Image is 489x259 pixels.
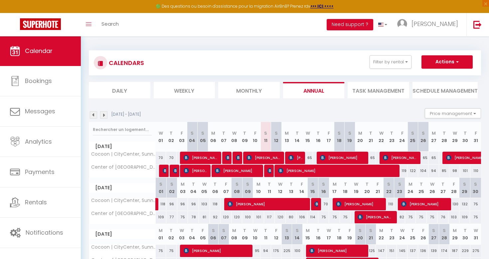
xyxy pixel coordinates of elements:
[418,165,429,177] div: 104
[439,224,450,244] th: 28
[430,181,434,187] abbr: W
[199,178,210,198] th: 05
[25,137,52,146] span: Analytics
[281,224,292,244] th: 13
[383,151,418,164] span: [PERSON_NAME]
[407,224,418,244] th: 25
[366,224,376,244] th: 21
[418,224,429,244] th: 26
[215,164,261,177] span: [PERSON_NAME]
[459,198,470,210] div: 132
[314,198,318,210] span: [PERSON_NAME]
[437,211,448,223] div: 76
[355,122,366,152] th: 20
[180,227,184,234] abbr: W
[425,108,481,118] button: Price management
[177,122,187,152] th: 03
[318,211,329,223] div: 75
[184,151,219,164] span: [PERSON_NAME]
[358,130,362,136] abbr: M
[246,151,282,164] span: [PERSON_NAME]
[302,224,313,244] th: 15
[166,245,177,257] div: 75
[460,122,471,152] th: 30
[301,181,303,187] abbr: F
[379,227,383,234] abbr: M
[177,224,187,244] th: 03
[358,211,393,223] span: [PERSON_NAME]
[90,198,157,203] span: Cocoon | CityCenter, Sunny, Netflix
[156,198,167,210] div: 118
[338,227,341,234] abbr: T
[201,130,204,136] abbr: S
[307,178,318,198] th: 15
[25,107,55,115] span: Messages
[460,165,471,177] div: 101
[25,198,47,206] span: Rentals
[398,181,401,187] abbr: S
[362,178,373,198] th: 20
[348,130,351,136] abbr: S
[387,181,390,187] abbr: S
[243,227,246,234] abbr: T
[306,227,310,234] abbr: M
[334,224,345,244] th: 18
[156,152,166,164] div: 70
[275,130,278,136] abbr: S
[286,211,297,223] div: 80
[242,178,253,198] th: 09
[421,55,473,69] button: Actions
[354,181,358,187] abbr: W
[156,224,166,244] th: 01
[208,122,219,152] th: 06
[90,165,157,170] span: Center of [GEOGRAPHIC_DATA]
[320,151,366,164] span: [PERSON_NAME]
[366,152,376,164] div: 65
[387,224,397,244] th: 23
[232,227,236,234] abbr: M
[240,122,250,152] th: 09
[318,178,329,198] th: 16
[236,151,240,164] span: [PERSON_NAME]
[464,130,467,136] abbr: T
[333,181,337,187] abbr: M
[459,178,470,198] th: 29
[448,178,459,198] th: 28
[202,181,207,187] abbr: W
[271,122,282,152] th: 12
[464,227,467,234] abbr: T
[225,181,227,187] abbr: F
[307,211,318,223] div: 114
[253,227,257,234] abbr: W
[184,244,251,257] span: [PERSON_NAME]
[253,178,264,198] th: 10
[310,3,334,9] a: >>> ICI <<<<
[212,227,215,234] abbr: S
[292,245,303,257] div: 100
[411,227,414,234] abbr: T
[473,20,482,29] img: logout
[317,227,320,234] abbr: T
[240,224,250,244] th: 09
[428,152,439,164] div: 65
[229,122,240,152] th: 08
[400,227,405,234] abbr: W
[432,130,436,136] abbr: M
[192,181,195,187] abbr: T
[443,227,446,234] abbr: S
[428,224,439,244] th: 27
[439,122,450,152] th: 28
[26,228,63,237] span: Notifications
[292,224,303,244] th: 14
[397,122,407,152] th: 24
[159,130,163,136] abbr: W
[327,227,331,234] abbr: W
[232,211,243,223] div: 120
[449,122,460,152] th: 29
[475,130,477,136] abbr: F
[281,122,292,152] th: 13
[470,122,481,152] th: 31
[271,245,282,257] div: 175
[351,178,362,198] th: 19
[278,181,282,187] abbr: W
